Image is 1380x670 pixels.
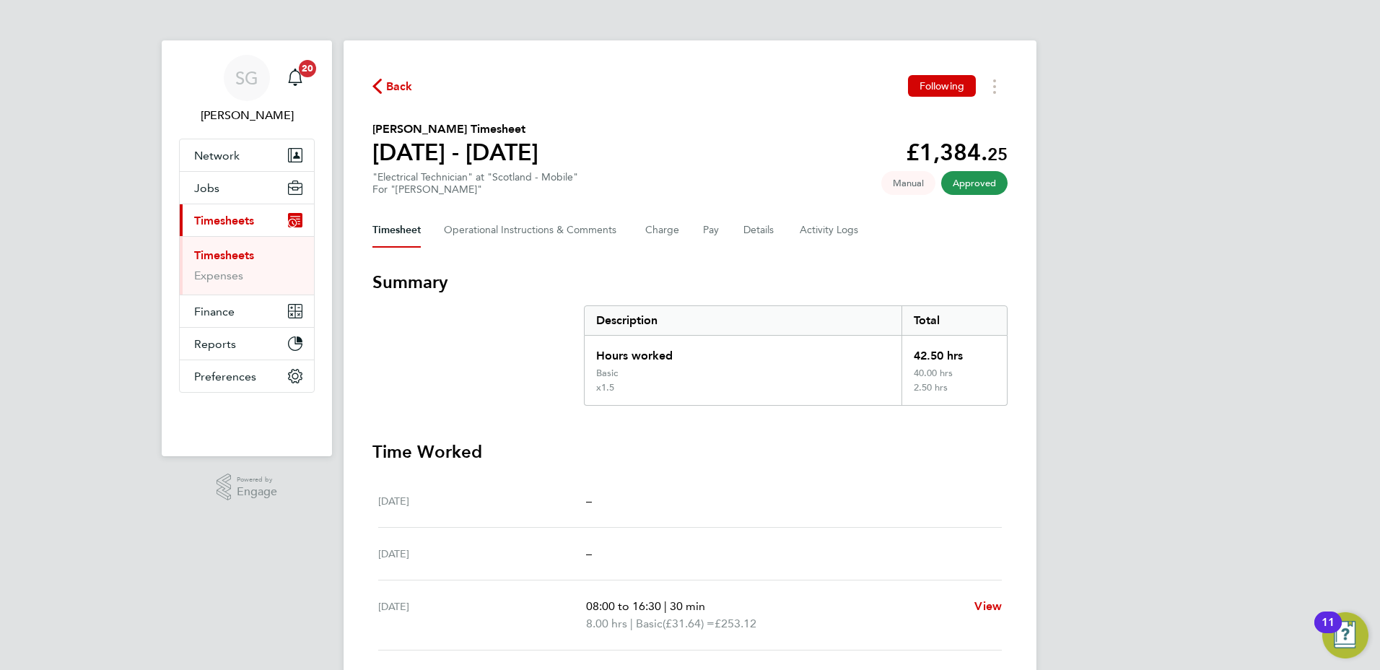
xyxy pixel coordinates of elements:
div: Description [585,306,901,335]
span: Sue Gaffney [179,107,315,124]
span: | [630,617,633,630]
span: £253.12 [715,617,756,630]
span: SG [235,69,258,87]
span: Finance [194,305,235,318]
a: Powered byEngage [217,474,278,501]
div: 11 [1322,622,1335,641]
span: Timesheets [194,214,254,227]
div: For "[PERSON_NAME]" [372,183,578,196]
button: Charge [645,213,680,248]
nav: Main navigation [162,40,332,456]
button: Reports [180,328,314,360]
span: 8.00 hrs [586,617,627,630]
span: Basic [636,615,663,632]
span: (£31.64) = [663,617,715,630]
div: 40.00 hrs [901,367,1007,382]
button: Pay [703,213,720,248]
button: Open Resource Center, 11 new notifications [1322,612,1368,658]
button: Network [180,139,314,171]
div: Total [901,306,1007,335]
button: Following [908,75,976,97]
span: This timesheet was manually created. [881,171,935,195]
span: View [974,599,1002,613]
button: Details [743,213,777,248]
div: x1.5 [596,382,614,393]
h3: Time Worked [372,440,1008,464]
div: [DATE] [378,598,586,632]
a: Timesheets [194,248,254,262]
div: Hours worked [585,336,901,367]
button: Timesheet [372,213,421,248]
div: [DATE] [378,492,586,510]
span: – [586,547,592,560]
h2: [PERSON_NAME] Timesheet [372,121,538,138]
span: Back [386,78,413,95]
a: 20 [281,55,310,101]
button: Jobs [180,172,314,204]
button: Back [372,77,413,95]
span: Jobs [194,181,219,195]
button: Preferences [180,360,314,392]
a: SG[PERSON_NAME] [179,55,315,124]
span: Following [920,79,964,92]
span: – [586,494,592,508]
div: Summary [584,305,1008,406]
button: Operational Instructions & Comments [444,213,622,248]
span: 30 min [670,599,705,613]
button: Timesheets Menu [982,75,1008,97]
div: Basic [596,367,618,379]
button: Timesheets [180,204,314,236]
h3: Summary [372,271,1008,294]
a: Go to home page [179,407,315,430]
div: Timesheets [180,236,314,295]
div: "Electrical Technician" at "Scotland - Mobile" [372,171,578,196]
button: Finance [180,295,314,327]
div: [DATE] [378,545,586,562]
span: 20 [299,60,316,77]
span: | [664,599,667,613]
span: This timesheet has been approved. [941,171,1008,195]
span: Reports [194,337,236,351]
span: Preferences [194,370,256,383]
span: 08:00 to 16:30 [586,599,661,613]
span: 25 [987,144,1008,165]
span: Powered by [237,474,277,486]
span: Engage [237,486,277,498]
h1: [DATE] - [DATE] [372,138,538,167]
app-decimal: £1,384. [906,139,1008,166]
span: Network [194,149,240,162]
div: 42.50 hrs [901,336,1007,367]
div: 2.50 hrs [901,382,1007,405]
button: Activity Logs [800,213,860,248]
a: Expenses [194,269,243,282]
img: fastbook-logo-retina.png [180,407,315,430]
a: View [974,598,1002,615]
